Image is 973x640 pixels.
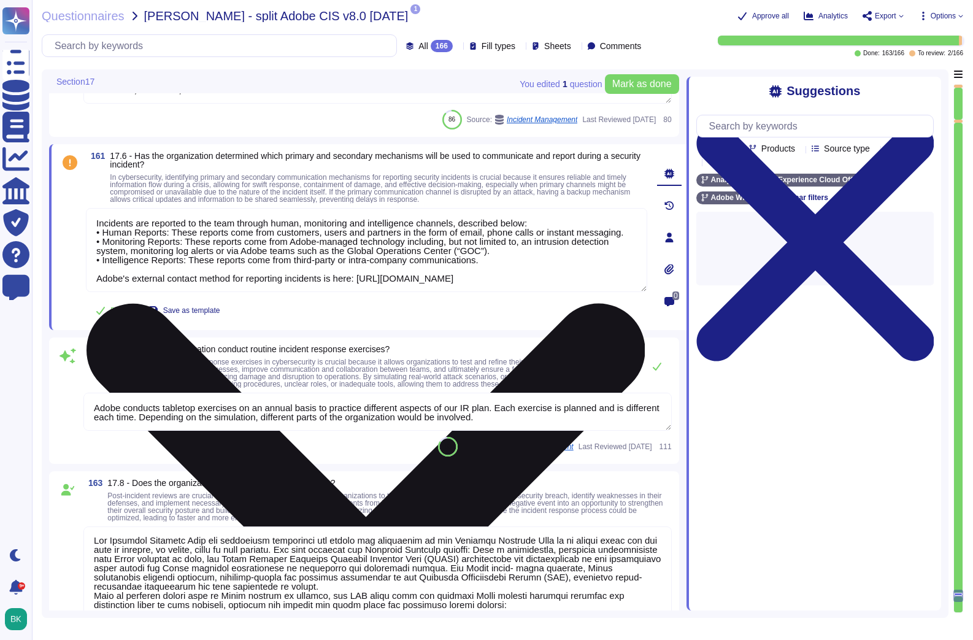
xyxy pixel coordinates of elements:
span: Approve all [752,12,789,20]
span: 17.6 - Has the organization determined which primary and secondary mechanisms will be used to com... [110,151,640,169]
span: Analytics [818,12,848,20]
div: 166 [431,40,453,52]
span: 83 [444,443,451,450]
textarea: Adobe conducts tabletop exercises on an annual basis to practice different aspects of our IR plan... [83,393,672,431]
span: 111 [657,443,672,450]
span: Options [931,12,956,20]
span: 163 [83,479,102,487]
span: All [418,42,428,50]
input: Search by keywords [48,35,396,56]
span: To review: [918,50,945,56]
span: Done: [863,50,880,56]
textarea: Incidents are reported to the team through human, monitoring and intelligence channels, described... [86,208,647,292]
div: 9+ [18,582,25,590]
span: Export [875,12,896,20]
span: 163 / 166 [882,50,904,56]
span: Section17 [56,77,94,86]
button: Analytics [804,11,848,21]
span: 162 [83,345,102,353]
span: Fill types [482,42,515,50]
span: Questionnaires [42,10,125,22]
span: You edited question [520,80,602,88]
span: Incident Management [507,116,577,123]
span: Last Reviewed [DATE] [582,116,656,123]
input: Search by keywords [703,115,933,137]
span: 1 [410,4,420,14]
span: 86 [448,116,455,123]
span: Comments [600,42,642,50]
button: Mark as done [605,74,679,94]
button: user [2,606,36,633]
span: In cybersecurity, identifying primary and secondary communication mechanisms for reporting securi... [110,173,630,204]
span: [PERSON_NAME] - split Adobe CIS v8.0 [DATE] [144,10,409,22]
b: 1 [563,80,567,88]
img: user [5,608,27,630]
button: Approve all [737,11,789,21]
span: Sheets [544,42,571,50]
span: Source: [467,115,578,125]
span: 161 [86,152,105,160]
span: 80 [661,116,671,123]
span: 0 [672,291,679,300]
span: Mark as done [612,79,672,89]
span: 2 / 166 [948,50,963,56]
